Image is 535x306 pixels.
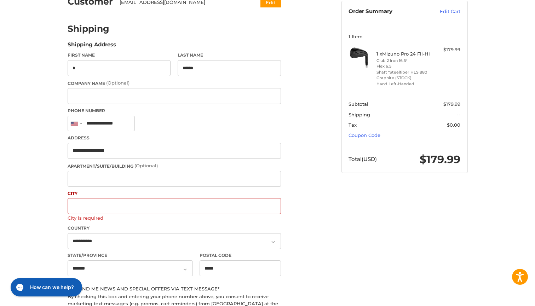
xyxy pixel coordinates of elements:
span: -- [457,112,460,117]
small: (Optional) [134,163,158,168]
li: Flex 6.5 [376,63,431,69]
h2: Shipping [68,23,109,34]
span: Subtotal [349,101,368,107]
h3: Order Summary [349,8,425,15]
small: (Optional) [106,80,130,86]
iframe: Google Customer Reviews [477,287,535,306]
span: $179.99 [420,153,460,166]
label: Phone Number [68,108,281,114]
label: City [68,190,281,197]
label: Company Name [68,80,281,87]
span: $179.99 [443,101,460,107]
label: State/Province [68,252,193,259]
span: Total (USD) [349,156,377,162]
label: City is required [68,215,281,221]
a: Coupon Code [349,132,380,138]
div: $179.99 [432,46,460,53]
h4: 1 x Mizuno Pro 24 Fli-Hi [376,51,431,57]
span: Tax [349,122,357,128]
li: Club 2 Iron 16.5° [376,58,431,64]
h3: 1 Item [349,34,460,39]
span: Shipping [349,112,370,117]
iframe: Gorgias live chat messenger [7,276,84,299]
a: Edit Cart [425,8,460,15]
label: Address [68,135,281,141]
legend: Shipping Address [68,41,116,52]
span: $0.00 [447,122,460,128]
label: Postal Code [200,252,281,259]
label: First Name [68,52,171,58]
label: Last Name [178,52,281,58]
label: Country [68,225,281,231]
label: Send me news and special offers via text message* [68,286,281,291]
div: United States: +1 [68,116,84,131]
label: Apartment/Suite/Building [68,162,281,169]
li: Hand Left-Handed [376,81,431,87]
li: Shaft *Steelfiber HLS 880 Graphite (STOCK) [376,69,431,81]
